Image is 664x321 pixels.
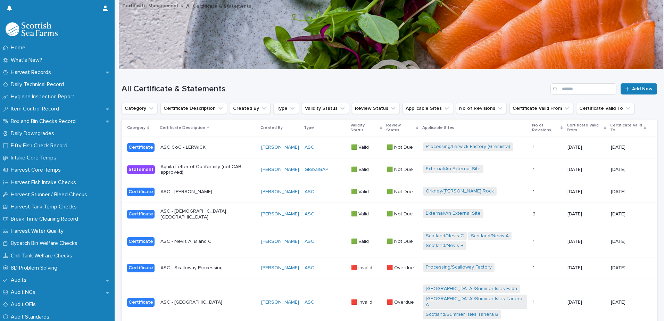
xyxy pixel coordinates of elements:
p: 2 [533,210,537,217]
p: 🟥 Overdue [387,298,415,305]
p: Chill Tank Welfare Checks [8,253,78,259]
p: Created By [260,124,283,132]
p: ASC - [GEOGRAPHIC_DATA] [160,299,256,305]
p: Bycatch Bin Welfare Checks [8,240,83,247]
p: Harvest Records [8,69,57,76]
a: ASC [305,189,314,195]
p: 🟩 Not Due [387,188,414,195]
p: Validity Status [350,122,378,134]
p: Aquila Letter of Conformity (not CAB approved) [160,164,256,176]
p: Break Time Cleaning Record [8,216,84,222]
button: Certificate Description [160,103,227,114]
a: Scotland/Nevis C [426,233,464,239]
a: External/An External Site [426,211,481,216]
p: Fifty Fish Check Record [8,142,73,149]
a: Processing/Scalloway Factory [426,264,492,270]
p: Hygiene Inspection Report [8,93,80,100]
button: Validity Status [302,103,349,114]
a: Scotland/Summer Isles Tanera B [426,312,498,318]
p: 🟩 Not Due [387,210,414,217]
p: Harvest Stunner / Bleed Checks [8,191,93,198]
p: Harvest Fish Intake Checks [8,179,82,186]
p: [DATE] [611,167,646,173]
button: Applicable Sites [402,103,453,114]
p: Daily Downgrades [8,130,60,137]
p: All Certificate & Statements [186,2,251,9]
p: [DATE] [611,299,646,305]
h1: All Certificate & Statements [122,84,548,94]
img: mMrefqRFQpe26GRNOUkG [6,22,58,36]
a: Add New [621,83,657,94]
tr: CertificateASC - [PERSON_NAME][PERSON_NAME] ASC 🟩 Valid🟩 Valid 🟩 Not Due🟩 Not Due Orkney/[PERSON_... [122,181,657,203]
p: 1 [533,237,536,245]
p: [DATE] [611,239,646,245]
div: Certificate [127,237,155,246]
p: [DATE] [611,189,646,195]
a: [GEOGRAPHIC_DATA]/Summer Isles Fada [426,286,517,292]
p: Harvest Tank Temp Checks [8,204,82,210]
p: No of Revisions [532,122,559,134]
button: Category [122,103,158,114]
span: Add New [632,87,653,91]
p: 🟥 Invalid [351,264,374,271]
p: ASC - Scalloway Processing [160,265,256,271]
p: Category [127,124,146,132]
p: Box and Bin Checks Record [8,118,81,125]
p: 🟥 Invalid [351,298,374,305]
tr: StatementAquila Letter of Conformity (not CAB approved)[PERSON_NAME] GlobalGAP 🟩 Valid🟩 Valid 🟩 N... [122,158,657,181]
tr: CertificateASC - Scalloway Processing[PERSON_NAME] ASC 🟥 Invalid🟥 Invalid 🟥 Overdue🟥 Overdue Proc... [122,257,657,279]
p: 🟩 Valid [351,237,370,245]
button: Created By [230,103,271,114]
a: ASC [305,239,314,245]
p: Item Control Record [8,106,65,112]
input: Search [550,83,616,94]
div: Certificate [127,188,155,196]
p: 1 [533,264,536,271]
p: What's New? [8,57,48,64]
p: 🟩 Not Due [387,165,414,173]
p: 1 [533,143,536,150]
p: Harvest Core Temps [8,167,66,173]
a: ASC [305,265,314,271]
p: Harvest Water Quality [8,228,69,234]
a: [PERSON_NAME] [261,265,299,271]
button: No of Revisions [456,103,507,114]
a: ASC [305,299,314,305]
p: 🟩 Valid [351,188,370,195]
p: [DATE] [611,211,646,217]
p: ASC - Nevis A, B and C [160,239,256,245]
p: Daily Technical Record [8,81,69,88]
a: ASC [305,145,314,150]
a: [PERSON_NAME] [261,167,299,173]
p: 8D Problem Solving [8,265,63,271]
p: [DATE] [567,211,605,217]
p: 🟩 Valid [351,165,370,173]
p: Type [304,124,314,132]
p: [DATE] [611,145,646,150]
p: Home [8,44,31,51]
tr: CertificateASC - [DEMOGRAPHIC_DATA] [GEOGRAPHIC_DATA][PERSON_NAME] ASC 🟩 Valid🟩 Valid 🟩 Not Due🟩 ... [122,203,657,226]
p: [DATE] [567,145,605,150]
p: [DATE] [567,265,605,271]
p: 🟩 Not Due [387,143,414,150]
p: Certificate Description [160,124,205,132]
div: Certificate [127,264,155,272]
p: 1 [533,165,536,173]
a: ASC [305,211,314,217]
a: [PERSON_NAME] [261,189,299,195]
div: Certificate [127,210,155,219]
a: Scotland/Nevis A [471,233,509,239]
a: Scotland/Nevis B [426,243,464,249]
div: Certificate [127,143,155,152]
p: 🟩 Valid [351,210,370,217]
p: 🟥 Overdue [387,264,415,271]
p: Audit Standards [8,314,55,320]
a: [PERSON_NAME] [261,211,299,217]
p: Audit NCs [8,289,41,296]
p: Certificate Valid To [610,122,642,134]
p: [DATE] [567,167,605,173]
button: Certificate Valid To [576,103,634,114]
a: Certificate Management [122,1,179,9]
a: External/An External Site [426,166,481,172]
tr: CertificateASC CoC - LERWICK[PERSON_NAME] ASC 🟩 Valid🟩 Valid 🟩 Not Due🟩 Not Due Processing/Lerwic... [122,137,657,158]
